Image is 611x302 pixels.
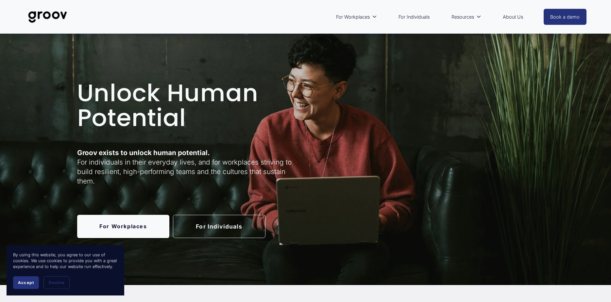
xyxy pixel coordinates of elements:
span: Resources [451,13,474,21]
a: For Workplaces [77,215,170,238]
a: For Individuals [173,215,265,238]
a: About Us [500,9,526,24]
p: For individuals in their everyday lives, and for workplaces striving to build resilient, high-per... [77,148,304,186]
a: Book a demo [544,9,587,25]
p: By using this website, you agree to our use of cookies. We use cookies to provide you with a grea... [13,252,118,270]
section: Cookie banner [7,246,124,295]
strong: Groov exists to unlock human potential. [77,149,210,157]
img: Groov | Unlock Human Potential at Work and in Life [25,6,71,28]
button: Accept [13,276,39,289]
a: folder dropdown [333,9,380,24]
h1: Unlock Human Potential [77,81,304,130]
span: For Workplaces [336,13,370,21]
span: Decline [49,280,64,285]
a: For Individuals [395,9,433,24]
span: Accept [18,280,34,285]
button: Decline [43,276,70,289]
a: folder dropdown [448,9,484,24]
